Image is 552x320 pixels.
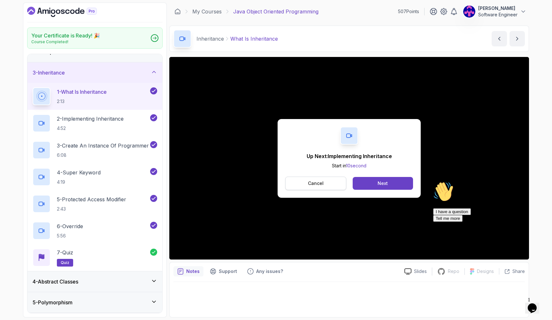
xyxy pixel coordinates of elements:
[378,180,388,187] div: Next
[525,294,546,314] iframe: chat widget
[57,88,107,96] p: 1 - What Is Inheritance
[233,8,318,15] p: Java Object Oriented Programming
[33,87,157,105] button: 1-What Is Inheritance2:13
[463,5,475,18] img: user profile image
[57,115,124,123] p: 2 - Implementing Inheritance
[492,31,507,46] button: previous content
[510,31,525,46] button: next content
[33,278,78,285] h3: 4 - Abstract Classes
[57,196,126,203] p: 5 - Protected Access Modifier
[206,266,241,276] button: Support button
[57,249,73,256] p: 7 - Quiz
[285,177,346,190] button: Cancel
[431,179,546,291] iframe: chat widget
[399,268,432,275] a: Slides
[463,5,526,18] button: user profile image[PERSON_NAME]Software Engineer
[169,57,529,260] iframe: 1 - What is Inheritance
[186,268,200,275] p: Notes
[57,233,83,239] p: 5:56
[27,7,111,17] a: Dashboard
[57,169,101,176] p: 4 - Super Keyword
[57,206,126,212] p: 2:43
[243,266,287,276] button: Feedback button
[478,5,517,12] p: [PERSON_NAME]
[33,299,73,306] h3: 5 - Polymorphism
[57,142,149,149] p: 3 - Create An Instance Of Programmer
[196,35,224,43] p: Inheritance
[27,28,163,49] a: Your Certificate is Ready! 🎉Course Completed!
[31,39,100,44] p: Course Completed!
[308,180,324,187] p: Cancel
[3,29,40,36] button: I have a question
[3,19,63,24] span: Hi! How can we help?
[33,69,65,76] h3: 3 - Inheritance
[219,268,237,275] p: Support
[3,3,118,43] div: 👋Hi! How can we help?I have a questionTell me more
[173,266,203,276] button: notes button
[61,260,69,265] span: quiz
[27,292,162,313] button: 5-Polymorphism
[27,62,162,83] button: 3-Inheritance
[256,268,283,275] p: Any issues?
[57,222,83,230] p: 6 - Override
[230,35,278,43] p: What Is Inheritance
[307,163,392,169] p: Start in
[174,8,181,15] a: Dashboard
[33,249,157,267] button: 7-Quizquiz
[307,152,392,160] p: Up Next: Implementing Inheritance
[57,98,107,105] p: 2:13
[33,222,157,240] button: 6-Override5:56
[353,177,413,190] button: Next
[398,8,419,15] p: 507 Points
[346,163,366,168] span: 10 second
[33,168,157,186] button: 4-Super Keyword4:19
[31,32,100,39] h2: Your Certificate is Ready! 🎉
[33,141,157,159] button: 3-Create An Instance Of Programmer6:08
[27,271,162,292] button: 4-Abstract Classes
[57,152,149,158] p: 6:08
[414,268,427,275] p: Slides
[33,114,157,132] button: 2-Implementing Inheritance4:52
[3,3,23,23] img: :wave:
[3,36,32,43] button: Tell me more
[57,179,101,185] p: 4:19
[478,12,517,18] p: Software Engineer
[57,125,124,132] p: 4:52
[33,195,157,213] button: 5-Protected Access Modifier2:43
[192,8,222,15] a: My Courses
